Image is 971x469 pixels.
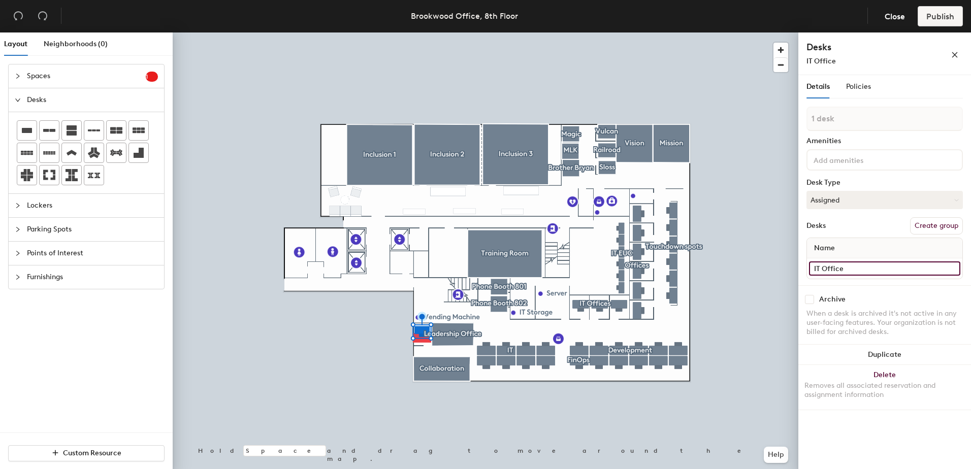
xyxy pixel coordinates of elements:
span: Furnishings [27,265,158,289]
span: expanded [15,97,21,103]
span: Parking Spots [27,218,158,241]
span: collapsed [15,203,21,209]
button: Close [876,6,914,26]
button: Publish [918,6,963,26]
span: Details [806,82,830,91]
div: When a desk is archived it's not active in any user-facing features. Your organization is not bil... [806,309,963,337]
span: Points of Interest [27,242,158,265]
button: Redo (⌘ + ⇧ + Z) [33,6,53,26]
button: DeleteRemoves all associated reservation and assignment information [798,365,971,410]
span: Name [809,239,840,257]
div: Amenities [806,137,963,145]
span: IT Office [806,57,836,65]
span: Spaces [27,64,146,88]
div: Archive [819,295,846,304]
button: Assigned [806,191,963,209]
input: Add amenities [812,153,903,165]
div: Brookwood Office, 8th Floor [411,10,518,22]
span: Neighborhoods (0) [44,40,108,48]
div: Desks [806,222,826,230]
span: collapsed [15,250,21,256]
div: Removes all associated reservation and assignment information [804,381,965,399]
button: Duplicate [798,345,971,365]
span: Lockers [27,194,158,217]
button: Create group [910,217,963,234]
button: Help [764,447,788,463]
span: 1 [146,73,158,80]
div: Desk Type [806,179,963,187]
span: Policies [846,82,871,91]
button: Undo (⌘ + Z) [8,6,28,26]
sup: 1 [146,72,158,82]
span: Layout [4,40,27,48]
button: Custom Resource [8,445,165,461]
span: Desks [27,88,158,112]
h4: Desks [806,41,918,54]
span: Close [885,12,905,21]
span: collapsed [15,274,21,280]
span: undo [13,11,23,21]
span: collapsed [15,73,21,79]
span: Custom Resource [63,449,121,457]
span: collapsed [15,226,21,232]
span: close [951,51,958,58]
input: Unnamed desk [809,261,960,276]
